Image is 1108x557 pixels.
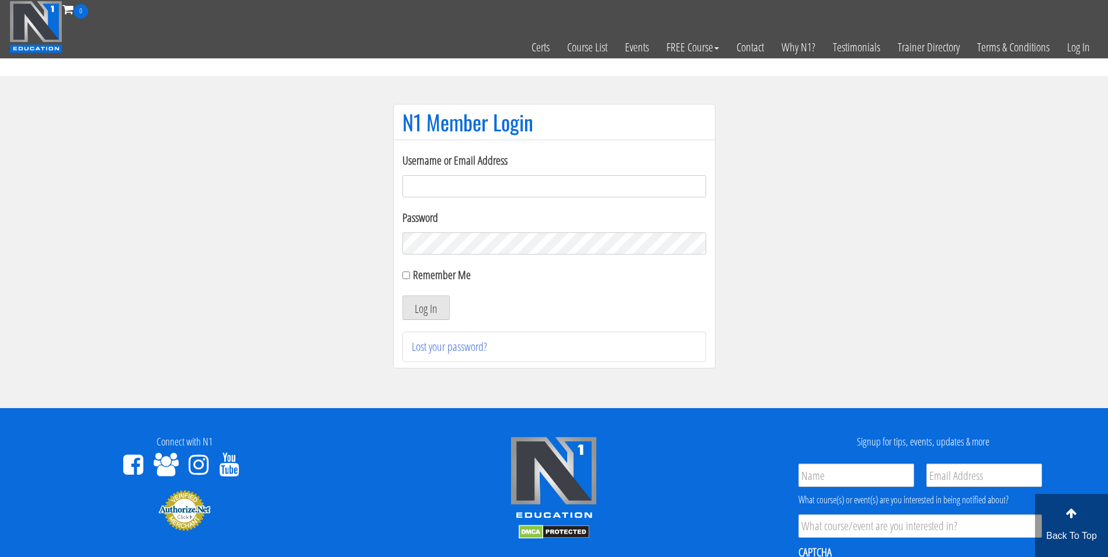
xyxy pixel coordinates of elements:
label: Remember Me [413,267,471,283]
img: Authorize.Net Merchant - Click to Verify [158,489,211,531]
a: Testimonials [824,19,889,76]
input: What course/event are you interested in? [798,514,1042,538]
a: Certs [523,19,558,76]
img: n1-edu-logo [510,436,598,523]
a: Contact [728,19,773,76]
img: n1-education [9,1,62,53]
span: 0 [74,4,88,19]
input: Email Address [926,464,1042,487]
a: Log In [1058,19,1099,76]
label: Password [402,209,706,227]
a: FREE Course [658,19,728,76]
h4: Connect with N1 [9,436,360,448]
a: Course List [558,19,616,76]
a: 0 [62,1,88,17]
a: Trainer Directory [889,19,968,76]
img: DMCA.com Protection Status [519,525,589,539]
h4: Signup for tips, events, updates & more [748,436,1099,448]
a: Events [616,19,658,76]
button: Log In [402,295,450,320]
a: Lost your password? [412,339,487,354]
label: Username or Email Address [402,152,706,169]
div: What course(s) or event(s) are you interested in being notified about? [798,493,1042,507]
h1: N1 Member Login [402,110,706,134]
input: Name [798,464,914,487]
a: Terms & Conditions [968,19,1058,76]
a: Why N1? [773,19,824,76]
p: Back To Top [1035,529,1108,543]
